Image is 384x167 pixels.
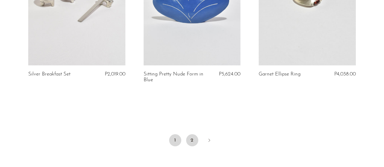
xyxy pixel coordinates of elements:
[105,72,125,77] span: P2,019.00
[203,134,215,148] a: Next
[186,134,198,146] a: 2
[219,72,240,77] span: P5,624.00
[259,72,301,77] a: Garnet Ellipse Ring
[28,72,70,77] a: Silver Breakfast Set
[144,72,208,83] a: Sitting Pretty Nude Form in Blue
[334,72,356,77] span: P4,038.00
[169,134,181,146] span: 1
